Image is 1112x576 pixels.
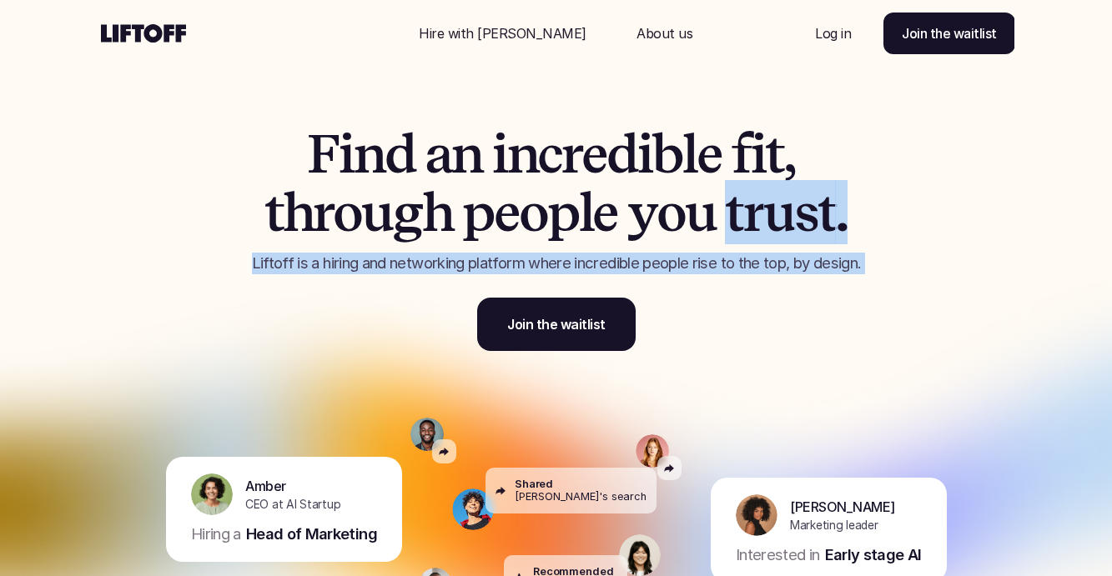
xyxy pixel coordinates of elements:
span: i [339,125,354,183]
span: u [685,183,716,242]
span: n [354,125,385,183]
span: e [581,125,606,183]
p: [PERSON_NAME]'s search [515,490,647,503]
span: i [751,125,766,183]
span: d [385,125,415,183]
p: Liftoff is a hiring and networking platform where incredible people rise to the top, by design. [202,253,911,274]
span: p [462,183,494,242]
p: Join the waitlist [507,314,606,334]
span: e [494,183,519,242]
span: n [507,125,538,183]
span: g [392,183,422,242]
p: Interested in [736,544,820,566]
span: F [307,125,339,183]
span: l [579,183,593,242]
span: . [835,183,848,242]
a: Join the waitlist [883,13,1015,54]
span: , [783,125,795,183]
span: p [547,183,579,242]
p: Early stage AI [824,544,921,566]
p: Shared [515,478,553,490]
span: r [313,183,333,242]
span: t [264,183,283,242]
span: t [765,125,783,183]
a: Nav Link [795,13,871,53]
span: s [794,183,818,242]
span: r [743,183,763,242]
span: o [657,183,685,242]
span: n [451,125,482,183]
a: Nav Link [399,13,606,53]
span: e [592,183,617,242]
p: About us [637,23,692,43]
p: Join the waitlist [902,23,997,43]
span: i [492,125,507,183]
span: u [361,183,392,242]
span: o [519,183,547,242]
span: y [627,183,657,242]
span: i [637,125,652,183]
span: d [606,125,637,183]
span: h [422,183,453,242]
p: CEO at AI Startup [245,495,340,513]
span: t [818,183,836,242]
p: Log in [815,23,851,43]
span: o [333,183,361,242]
span: b [652,125,682,183]
span: t [725,183,743,242]
span: l [682,125,697,183]
a: Join the waitlist [477,298,636,351]
p: Hire with [PERSON_NAME] [419,23,586,43]
span: a [425,125,451,183]
span: u [763,183,794,242]
p: Amber [245,475,286,495]
a: Nav Link [616,13,712,53]
span: c [537,125,561,183]
span: r [561,125,581,183]
span: h [283,183,314,242]
span: e [697,125,722,183]
p: [PERSON_NAME] [790,496,895,516]
p: Hiring a [191,523,241,545]
p: Head of Marketing [245,523,376,545]
span: f [732,125,751,183]
p: Marketing leader [790,516,878,533]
